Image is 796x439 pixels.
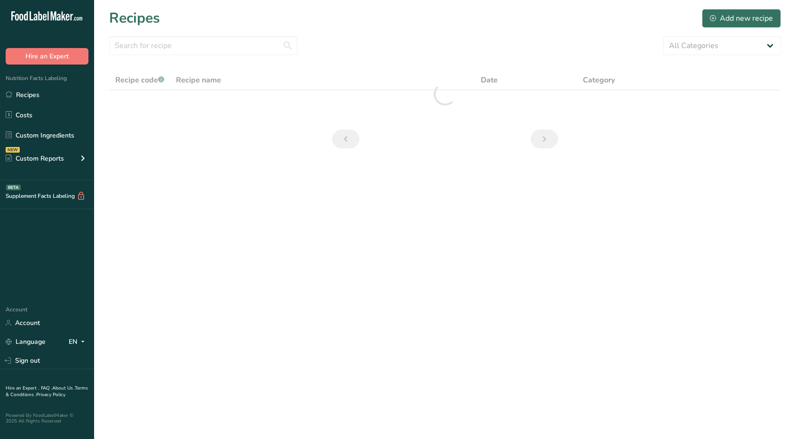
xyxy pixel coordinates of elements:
[710,13,773,24] div: Add new recipe
[6,147,20,153] div: NEW
[6,333,46,350] a: Language
[6,185,21,190] div: BETA
[702,9,781,28] button: Add new recipe
[332,130,359,148] a: Previous page
[6,48,88,65] button: Hire an Expert
[6,385,39,391] a: Hire an Expert .
[41,385,52,391] a: FAQ .
[109,8,160,29] h1: Recipes
[6,413,88,424] div: Powered By FoodLabelMaker © 2025 All Rights Reserved
[69,336,88,348] div: EN
[52,385,75,391] a: About Us .
[6,385,88,398] a: Terms & Conditions .
[6,154,64,163] div: Custom Reports
[531,130,558,148] a: Next page
[109,36,297,55] input: Search for recipe
[36,391,65,398] a: Privacy Policy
